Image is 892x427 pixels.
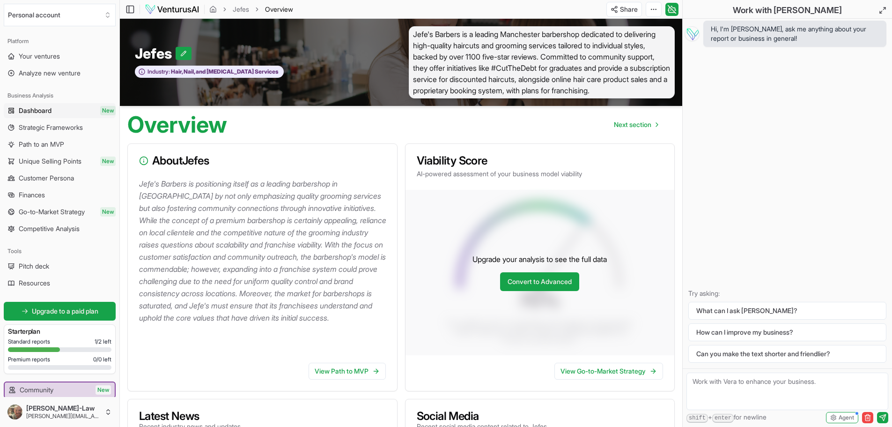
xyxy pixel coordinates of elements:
[4,34,116,49] div: Platform
[826,412,858,423] button: Agent
[19,207,85,217] span: Go-to-Market Strategy
[19,123,83,132] span: Strategic Frameworks
[4,244,116,259] div: Tools
[93,356,111,363] span: 0 / 0 left
[135,66,284,78] button: Industry:Hair, Nail, and [MEDICAL_DATA] Services
[472,254,607,265] p: Upgrade your analysis to see the full data
[100,157,116,166] span: New
[4,49,116,64] a: Your ventures
[4,120,116,135] a: Strategic Frameworks
[500,272,579,291] a: Convert to Advanced
[4,276,116,291] a: Resources
[19,157,81,166] span: Unique Selling Points
[19,224,80,233] span: Competitive Analysis
[733,4,842,17] h2: Work with [PERSON_NAME]
[4,259,116,274] a: Pitch deck
[417,411,547,422] h3: Social Media
[417,155,663,166] h3: Viability Score
[606,2,642,17] button: Share
[265,5,293,14] span: Overview
[4,154,116,169] a: Unique Selling PointsNew
[32,307,98,316] span: Upgrade to a paid plan
[100,207,116,217] span: New
[19,52,60,61] span: Your ventures
[233,5,249,14] a: Jefes
[26,412,101,420] span: [PERSON_NAME][EMAIL_ADDRESS][DOMAIN_NAME]
[19,278,50,288] span: Resources
[209,5,293,14] nav: breadcrumb
[8,356,50,363] span: Premium reports
[147,68,170,75] span: Industry:
[100,106,116,115] span: New
[7,405,22,420] img: ACg8ocJH_RCmj7IG6SaxcLptTC8wG85jUJvlVq57okZcyXToBDsUWacP=s96-c
[688,345,886,363] button: Can you make the text shorter and friendlier?
[170,68,279,75] span: Hair, Nail, and [MEDICAL_DATA] Services
[4,4,116,26] button: Select an organization
[712,414,734,423] kbd: enter
[417,169,663,179] p: AI-powered assessment of your business model viability
[4,66,116,81] a: Analyze new venture
[5,382,115,397] a: CommunityNew
[554,363,663,380] a: View Go-to-Market Strategy
[606,115,665,134] a: Go to next page
[620,5,638,14] span: Share
[688,323,886,341] button: How can I improve my business?
[711,24,879,43] span: Hi, I'm [PERSON_NAME], ask me anything about your report or business in general!
[127,113,227,136] h1: Overview
[4,221,116,236] a: Competitive Analysis
[4,401,116,423] button: [PERSON_NAME]-Law[PERSON_NAME][EMAIL_ADDRESS][DOMAIN_NAME]
[19,140,64,149] span: Path to an MVP
[685,26,700,41] img: Vera
[26,404,101,412] span: [PERSON_NAME]-Law
[95,338,111,345] span: 1 / 2 left
[19,190,45,200] span: Finances
[8,327,111,336] h3: Starter plan
[19,262,49,271] span: Pitch deck
[4,88,116,103] div: Business Analysis
[20,385,53,395] span: Community
[309,363,386,380] a: View Path to MVP
[4,187,116,202] a: Finances
[96,385,111,395] span: New
[139,411,241,422] h3: Latest News
[4,171,116,186] a: Customer Persona
[19,106,52,115] span: Dashboard
[4,204,116,219] a: Go-to-Market StrategyNew
[409,26,675,98] span: Jefe's Barbers is a leading Manchester barbershop dedicated to delivering high-quality haircuts a...
[135,45,176,62] span: Jefes
[839,414,854,421] span: Agent
[4,302,116,321] a: Upgrade to a paid plan
[688,302,886,320] button: What can I ask [PERSON_NAME]?
[139,178,390,324] p: Jefe's Barbers is positioning itself as a leading barbershop in [GEOGRAPHIC_DATA] by not only emp...
[19,68,81,78] span: Analyze new venture
[145,4,199,15] img: logo
[686,414,708,423] kbd: shift
[4,137,116,152] a: Path to an MVP
[614,120,651,129] span: Next section
[8,338,50,345] span: Standard reports
[139,155,386,166] h3: About Jefes
[4,103,116,118] a: DashboardNew
[688,289,886,298] p: Try asking:
[606,115,665,134] nav: pagination
[19,173,74,183] span: Customer Persona
[686,412,767,423] span: + for newline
